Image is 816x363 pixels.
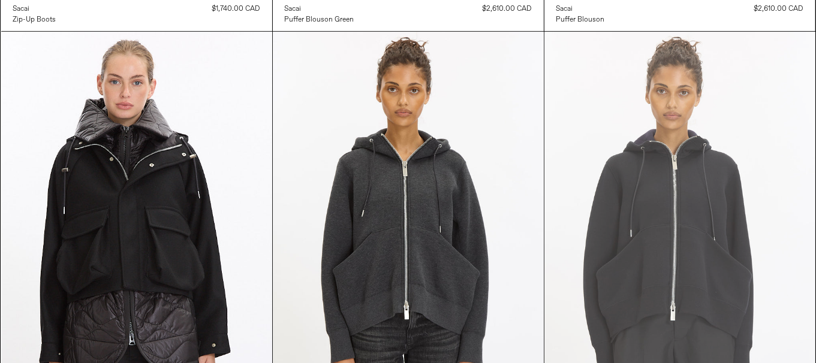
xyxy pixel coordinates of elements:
a: Sacai [13,4,56,14]
a: Puffer Blouson Green [285,14,354,25]
div: $2,610.00 CAD [754,4,803,14]
a: Sacai [556,4,605,14]
div: Sacai [285,4,302,14]
div: Zip-Up Boots [13,15,56,25]
div: Puffer Blouson [556,15,605,25]
div: Sacai [13,4,30,14]
div: Puffer Blouson Green [285,15,354,25]
a: Zip-Up Boots [13,14,56,25]
div: Sacai [556,4,573,14]
div: $2,610.00 CAD [483,4,532,14]
a: Puffer Blouson [556,14,605,25]
a: Sacai [285,4,354,14]
div: $1,740.00 CAD [212,4,260,14]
